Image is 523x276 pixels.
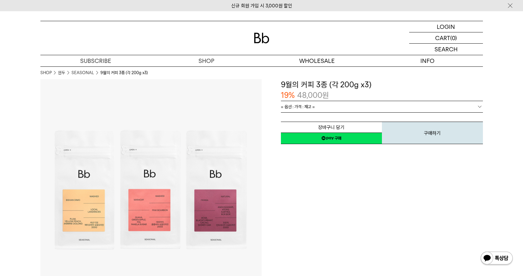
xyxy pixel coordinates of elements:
[480,251,513,266] img: 카카오톡 채널 1:1 채팅 버튼
[450,32,457,43] p: (0)
[281,133,382,144] a: 새창
[231,3,292,9] a: 신규 회원 가입 시 3,000원 할인
[100,70,148,76] li: 9월의 커피 3종 (각 200g x3)
[72,70,94,76] a: SEASONAL
[409,21,483,32] a: LOGIN
[40,55,151,66] a: SUBSCRIBE
[254,33,269,43] img: 로고
[281,79,483,90] h3: 9월의 커피 3종 (각 200g x3)
[297,90,329,101] p: 48,000
[58,70,65,76] a: 원두
[409,32,483,44] a: CART (0)
[434,44,458,55] p: SEARCH
[281,122,382,133] button: 장바구니 담기
[437,21,455,32] p: LOGIN
[262,55,372,66] p: WHOLESALE
[281,90,295,101] p: 19%
[151,55,262,66] a: SHOP
[322,91,329,100] span: 원
[281,101,315,112] span: = 옵션 : 가격 : 재고 =
[382,122,483,144] button: 구매하기
[435,32,450,43] p: CART
[372,55,483,66] p: INFO
[40,70,52,76] a: SHOP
